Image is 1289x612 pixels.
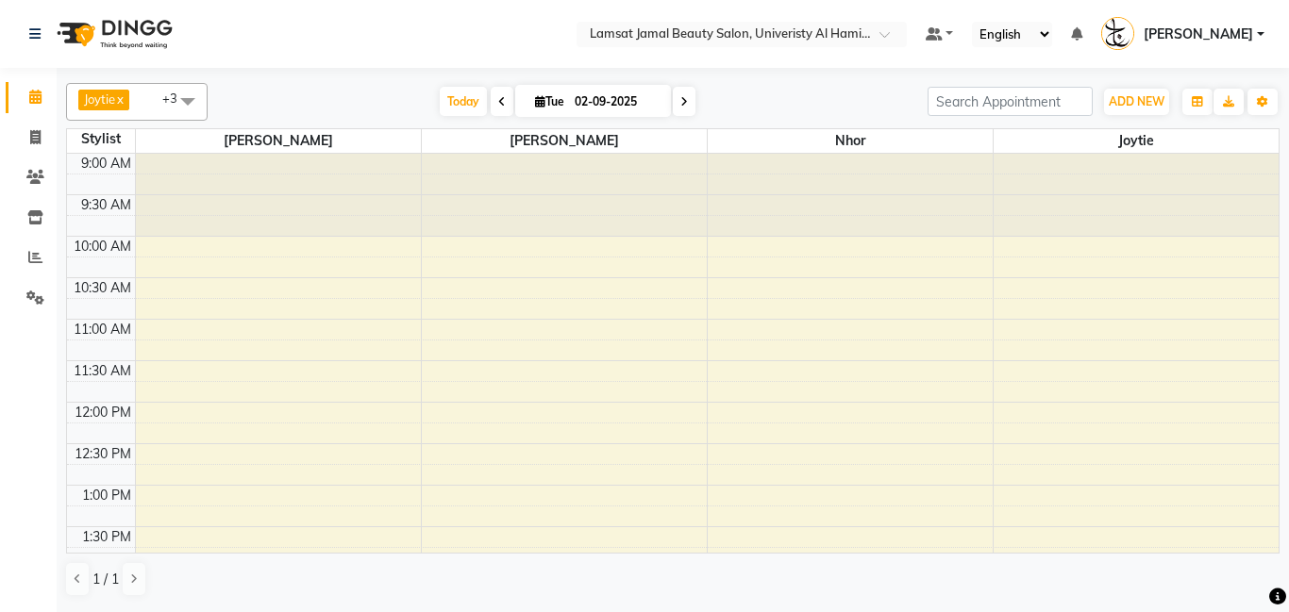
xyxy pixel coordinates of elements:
div: 12:30 PM [71,444,135,464]
span: +3 [162,91,192,106]
span: [PERSON_NAME] [1144,25,1253,44]
a: x [115,91,124,107]
div: 10:30 AM [70,278,135,298]
span: ADD NEW [1109,94,1164,108]
img: Lamsat Jamal [1101,17,1134,50]
div: 10:00 AM [70,237,135,256]
button: ADD NEW [1104,89,1169,115]
input: Search Appointment [928,87,1093,116]
div: 11:30 AM [70,361,135,381]
span: Joytie [84,91,115,107]
span: Today [440,87,487,116]
input: 2025-09-02 [569,88,663,116]
span: [PERSON_NAME] [136,129,421,153]
div: Stylist [67,129,135,149]
div: 1:30 PM [78,527,135,547]
img: logo [48,8,177,60]
span: Tue [530,94,569,108]
div: 9:00 AM [77,154,135,174]
span: [PERSON_NAME] [422,129,707,153]
span: Joytie [994,129,1280,153]
div: 9:30 AM [77,195,135,215]
div: 11:00 AM [70,320,135,339]
span: 1 / 1 [92,570,119,589]
span: Nhor [708,129,993,153]
div: 12:00 PM [71,403,135,422]
div: 1:00 PM [78,486,135,505]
